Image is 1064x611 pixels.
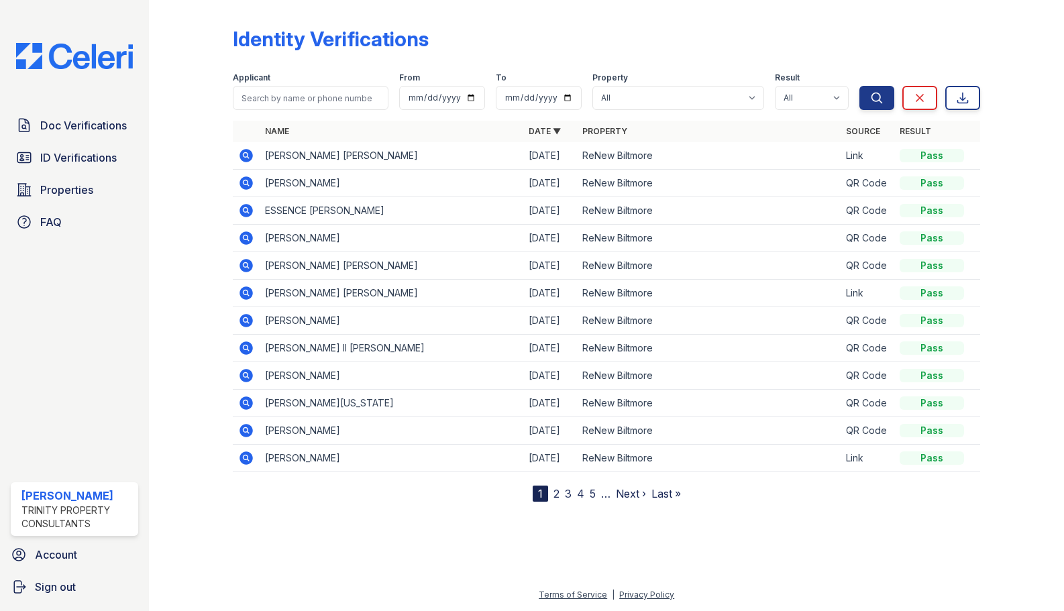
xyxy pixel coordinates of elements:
[577,142,841,170] td: ReNew Biltmore
[841,170,894,197] td: QR Code
[841,280,894,307] td: Link
[523,307,577,335] td: [DATE]
[841,252,894,280] td: QR Code
[523,142,577,170] td: [DATE]
[841,307,894,335] td: QR Code
[11,112,138,139] a: Doc Verifications
[841,362,894,390] td: QR Code
[40,214,62,230] span: FAQ
[523,362,577,390] td: [DATE]
[577,417,841,445] td: ReNew Biltmore
[841,142,894,170] td: Link
[21,488,133,504] div: [PERSON_NAME]
[523,335,577,362] td: [DATE]
[523,225,577,252] td: [DATE]
[260,445,523,472] td: [PERSON_NAME]
[260,362,523,390] td: [PERSON_NAME]
[900,369,964,382] div: Pass
[619,590,674,600] a: Privacy Policy
[260,197,523,225] td: ESSENCE [PERSON_NAME]
[260,170,523,197] td: [PERSON_NAME]
[900,126,931,136] a: Result
[612,590,615,600] div: |
[577,170,841,197] td: ReNew Biltmore
[841,225,894,252] td: QR Code
[233,86,388,110] input: Search by name or phone number
[496,72,507,83] label: To
[233,72,270,83] label: Applicant
[529,126,561,136] a: Date ▼
[577,307,841,335] td: ReNew Biltmore
[651,487,681,500] a: Last »
[40,182,93,198] span: Properties
[523,197,577,225] td: [DATE]
[577,362,841,390] td: ReNew Biltmore
[900,231,964,245] div: Pass
[900,286,964,300] div: Pass
[601,486,610,502] span: …
[5,43,144,69] img: CE_Logo_Blue-a8612792a0a2168367f1c8372b55b34899dd931a85d93a1a3d3e32e68fde9ad4.png
[539,590,607,600] a: Terms of Service
[616,487,646,500] a: Next ›
[577,445,841,472] td: ReNew Biltmore
[565,487,572,500] a: 3
[523,170,577,197] td: [DATE]
[21,504,133,531] div: Trinity Property Consultants
[577,390,841,417] td: ReNew Biltmore
[900,451,964,465] div: Pass
[900,396,964,410] div: Pass
[523,280,577,307] td: [DATE]
[260,252,523,280] td: [PERSON_NAME] [PERSON_NAME]
[900,259,964,272] div: Pass
[260,390,523,417] td: [PERSON_NAME][US_STATE]
[260,335,523,362] td: [PERSON_NAME] II [PERSON_NAME]
[900,314,964,327] div: Pass
[553,487,560,500] a: 2
[523,445,577,472] td: [DATE]
[900,149,964,162] div: Pass
[577,225,841,252] td: ReNew Biltmore
[900,176,964,190] div: Pass
[40,117,127,133] span: Doc Verifications
[35,547,77,563] span: Account
[35,579,76,595] span: Sign out
[260,307,523,335] td: [PERSON_NAME]
[900,204,964,217] div: Pass
[260,417,523,445] td: [PERSON_NAME]
[523,390,577,417] td: [DATE]
[577,335,841,362] td: ReNew Biltmore
[399,72,420,83] label: From
[233,27,429,51] div: Identity Verifications
[841,445,894,472] td: Link
[533,486,548,502] div: 1
[577,280,841,307] td: ReNew Biltmore
[900,341,964,355] div: Pass
[260,225,523,252] td: [PERSON_NAME]
[577,252,841,280] td: ReNew Biltmore
[841,417,894,445] td: QR Code
[260,142,523,170] td: [PERSON_NAME] [PERSON_NAME]
[577,197,841,225] td: ReNew Biltmore
[523,252,577,280] td: [DATE]
[260,280,523,307] td: [PERSON_NAME] [PERSON_NAME]
[577,487,584,500] a: 4
[11,144,138,171] a: ID Verifications
[523,417,577,445] td: [DATE]
[900,424,964,437] div: Pass
[841,390,894,417] td: QR Code
[841,197,894,225] td: QR Code
[11,176,138,203] a: Properties
[40,150,117,166] span: ID Verifications
[265,126,289,136] a: Name
[5,573,144,600] a: Sign out
[590,487,596,500] a: 5
[841,335,894,362] td: QR Code
[11,209,138,235] a: FAQ
[582,126,627,136] a: Property
[5,541,144,568] a: Account
[846,126,880,136] a: Source
[592,72,628,83] label: Property
[775,72,800,83] label: Result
